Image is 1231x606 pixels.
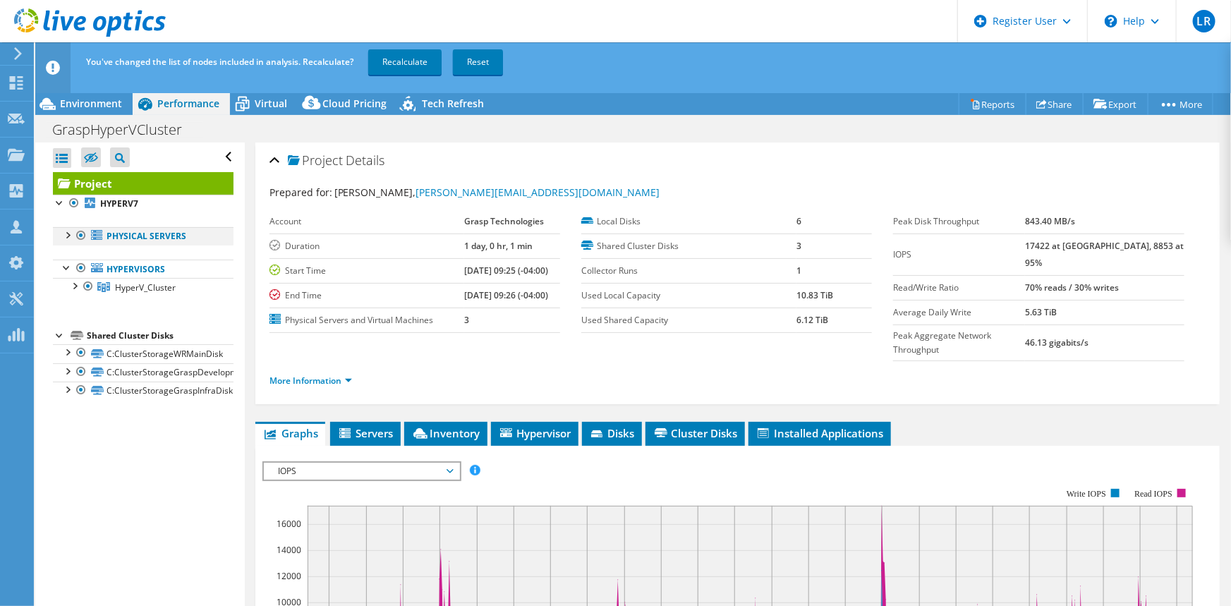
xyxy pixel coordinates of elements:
a: Project [53,172,234,195]
b: [DATE] 09:26 (-04:00) [464,289,548,301]
b: 10.83 TiB [796,289,833,301]
a: C:ClusterStorageGraspInfraDisk [53,382,234,400]
a: Share [1026,93,1084,115]
a: Physical Servers [53,227,234,246]
span: Servers [337,426,394,440]
span: You've changed the list of nodes included in analysis. Recalculate? [86,56,353,68]
label: Duration [269,239,465,253]
span: Disks [589,426,635,440]
span: Environment [60,97,122,110]
span: Hypervisor [498,426,571,440]
span: [PERSON_NAME], [334,186,660,199]
text: 12000 [277,570,301,582]
a: Export [1083,93,1148,115]
label: Physical Servers and Virtual Machines [269,313,465,327]
a: More Information [269,375,352,387]
label: Used Shared Capacity [581,313,796,327]
a: HYPERV7 [53,195,234,213]
a: C:ClusterStorageGraspDevelopmentDisk [53,363,234,382]
span: Project [288,154,343,168]
span: Installed Applications [756,426,884,440]
a: HyperV_Cluster [53,278,234,296]
span: Performance [157,97,219,110]
text: Read IOPS [1134,489,1172,499]
span: LR [1193,10,1215,32]
b: [DATE] 09:25 (-04:00) [464,265,548,277]
span: Cloud Pricing [322,97,387,110]
a: Reports [959,93,1026,115]
b: 46.13 gigabits/s [1025,337,1089,349]
label: Prepared for: [269,186,332,199]
b: Grasp Technologies [464,215,544,227]
b: HYPERV7 [100,198,138,210]
b: 70% reads / 30% writes [1025,281,1119,293]
a: Hypervisors [53,260,234,278]
span: Virtual [255,97,287,110]
a: More [1148,93,1213,115]
b: 6.12 TiB [796,314,828,326]
span: IOPS [271,463,452,480]
svg: \n [1105,15,1117,28]
a: [PERSON_NAME][EMAIL_ADDRESS][DOMAIN_NAME] [416,186,660,199]
b: 3 [796,240,801,252]
label: Peak Aggregate Network Throughput [893,329,1025,357]
label: Account [269,214,465,229]
text: Write IOPS [1067,489,1106,499]
b: 843.40 MB/s [1025,215,1075,227]
span: Tech Refresh [422,97,484,110]
b: 1 [796,265,801,277]
a: C:ClusterStorageWRMainDisk [53,344,234,363]
a: Reset [453,49,503,75]
label: Local Disks [581,214,796,229]
b: 3 [464,314,469,326]
label: Read/Write Ratio [893,281,1025,295]
label: Start Time [269,264,465,278]
h1: GraspHyperVCluster [46,122,204,138]
label: Collector Runs [581,264,796,278]
label: Average Daily Write [893,305,1025,320]
b: 5.63 TiB [1025,306,1057,318]
b: 17422 at [GEOGRAPHIC_DATA], 8853 at 95% [1025,240,1184,269]
label: IOPS [893,248,1025,262]
text: 16000 [277,518,301,530]
span: HyperV_Cluster [115,281,176,293]
text: 14000 [277,544,301,556]
span: Inventory [411,426,480,440]
label: End Time [269,289,465,303]
label: Used Local Capacity [581,289,796,303]
b: 1 day, 0 hr, 1 min [464,240,533,252]
label: Shared Cluster Disks [581,239,796,253]
a: Recalculate [368,49,442,75]
div: Shared Cluster Disks [87,327,234,344]
label: Peak Disk Throughput [893,214,1025,229]
span: Details [346,152,385,169]
span: Graphs [262,426,318,440]
b: 6 [796,215,801,227]
span: Cluster Disks [653,426,738,440]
